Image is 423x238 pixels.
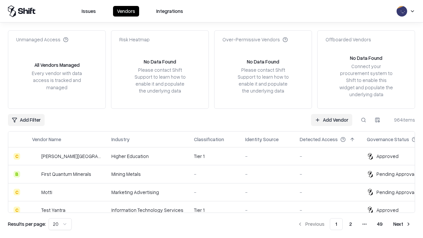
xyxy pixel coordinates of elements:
[14,153,20,160] div: C
[194,136,224,143] div: Classification
[245,207,289,214] div: -
[245,189,289,196] div: -
[8,114,45,126] button: Add Filter
[300,207,356,214] div: -
[247,58,279,65] div: No Data Found
[194,171,235,178] div: -
[350,55,382,61] div: No Data Found
[194,207,235,214] div: Tier 1
[111,153,183,160] div: Higher Education
[111,189,183,196] div: Marketing Advertising
[311,114,352,126] a: Add Vendor
[111,171,183,178] div: Mining Metals
[300,171,356,178] div: -
[326,36,371,43] div: Offboarded Vendors
[78,6,100,17] button: Issues
[367,136,409,143] div: Governance Status
[245,171,289,178] div: -
[32,189,39,195] img: Motti
[300,189,356,196] div: -
[32,136,61,143] div: Vendor Name
[293,218,415,230] nav: pagination
[41,153,101,160] div: [PERSON_NAME][GEOGRAPHIC_DATA]
[119,36,150,43] div: Risk Heatmap
[389,218,415,230] button: Next
[236,66,290,95] div: Please contact Shift Support to learn how to enable it and populate the underlying data
[300,153,356,160] div: -
[245,153,289,160] div: -
[8,220,46,227] p: Results per page:
[339,63,394,98] div: Connect your procurement system to Shift to enable this widget and populate the underlying data
[144,58,176,65] div: No Data Found
[14,189,20,195] div: C
[16,36,68,43] div: Unmanaged Access
[29,70,84,91] div: Every vendor with data access is tracked and managed
[376,189,415,196] div: Pending Approval
[300,136,338,143] div: Detected Access
[32,207,39,213] img: Test Yantra
[194,189,235,196] div: -
[245,136,279,143] div: Identity Source
[111,136,130,143] div: Industry
[222,36,288,43] div: Over-Permissive Vendors
[376,153,399,160] div: Approved
[194,153,235,160] div: Tier 1
[152,6,187,17] button: Integrations
[344,218,357,230] button: 2
[41,189,52,196] div: Motti
[41,207,65,214] div: Test Yantra
[133,66,187,95] div: Please contact Shift Support to learn how to enable it and populate the underlying data
[41,171,91,178] div: First Quantum Minerals
[14,171,20,178] div: B
[34,61,80,68] div: All Vendors Managed
[32,171,39,178] img: First Quantum Minerals
[14,207,20,213] div: C
[32,153,39,160] img: Reichman University
[113,6,139,17] button: Vendors
[330,218,343,230] button: 1
[389,116,415,123] div: 964 items
[372,218,388,230] button: 49
[111,207,183,214] div: Information Technology Services
[376,207,399,214] div: Approved
[376,171,415,178] div: Pending Approval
